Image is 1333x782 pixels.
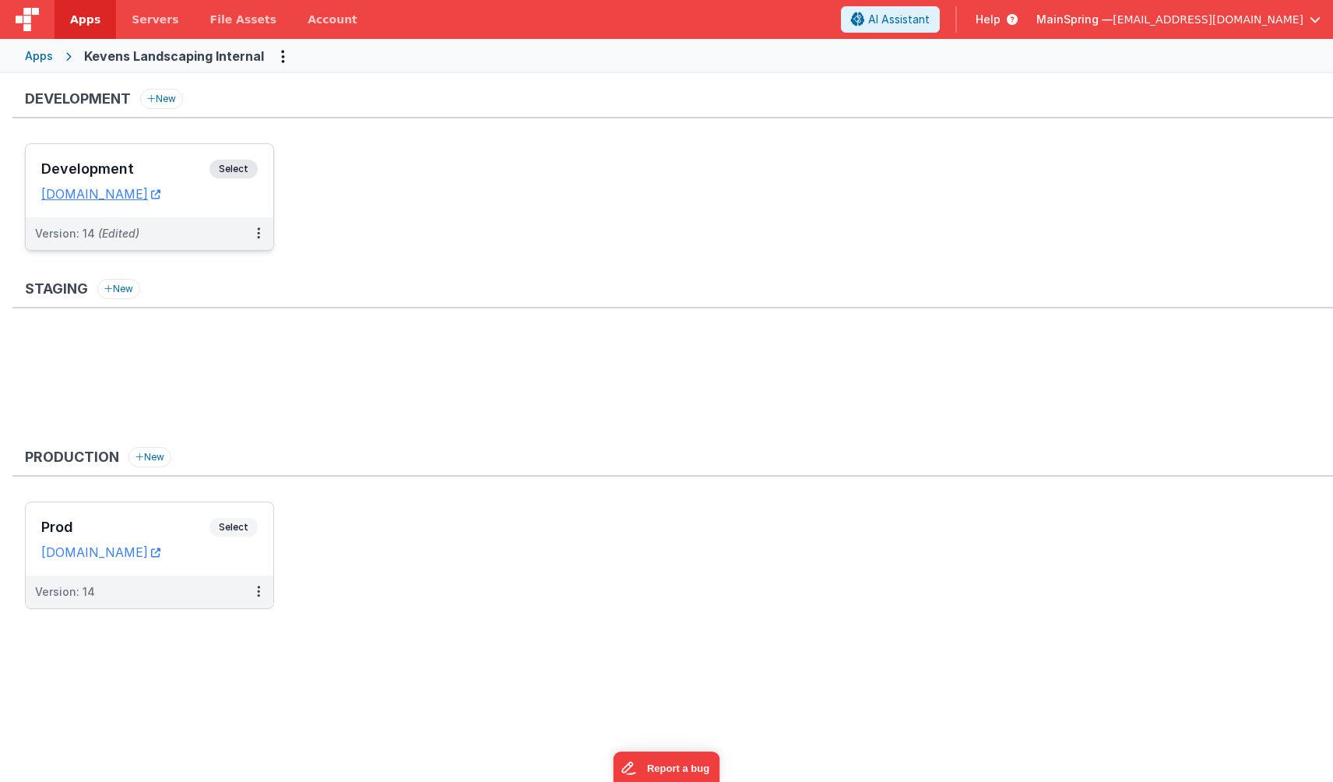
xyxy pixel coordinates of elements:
[97,279,140,299] button: New
[35,584,95,600] div: Version: 14
[1036,12,1113,27] span: MainSpring —
[41,186,160,202] a: [DOMAIN_NAME]
[25,91,131,107] h3: Development
[25,281,88,297] h3: Staging
[976,12,1001,27] span: Help
[270,44,295,69] button: Options
[41,161,209,177] h3: Development
[35,226,139,241] div: Version: 14
[841,6,940,33] button: AI Assistant
[41,520,209,535] h3: Prod
[25,449,119,465] h3: Production
[70,12,100,27] span: Apps
[210,12,277,27] span: File Assets
[41,544,160,560] a: [DOMAIN_NAME]
[1036,12,1321,27] button: MainSpring — [EMAIL_ADDRESS][DOMAIN_NAME]
[98,227,139,240] span: (Edited)
[128,447,171,467] button: New
[132,12,178,27] span: Servers
[84,47,264,65] div: Kevens Landscaping Internal
[868,12,930,27] span: AI Assistant
[140,89,183,109] button: New
[25,48,53,64] div: Apps
[1113,12,1303,27] span: [EMAIL_ADDRESS][DOMAIN_NAME]
[209,160,258,178] span: Select
[209,518,258,537] span: Select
